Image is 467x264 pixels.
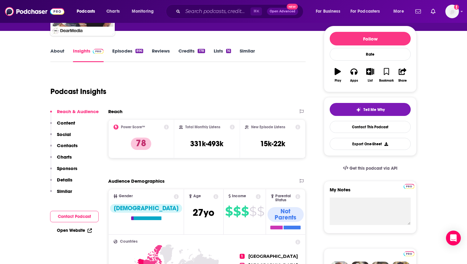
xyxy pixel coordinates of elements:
[132,7,154,16] span: Monitoring
[316,7,340,16] span: For Business
[50,120,75,131] button: Content
[287,4,298,10] span: New
[102,6,123,16] a: Charts
[330,121,411,133] a: Contact This Podcast
[413,6,423,17] a: Show notifications dropdown
[57,143,78,148] p: Contacts
[356,107,361,112] img: tell me why sparkle
[112,48,143,62] a: Episodes896
[178,48,205,62] a: Credits178
[233,207,241,216] span: $
[368,79,373,83] div: List
[248,253,298,259] span: [GEOGRAPHIC_DATA]
[249,207,256,216] span: $
[120,240,138,244] span: Countries
[404,251,414,256] img: Podchaser Pro
[445,5,459,18] button: Show profile menu
[50,165,77,177] button: Sponsors
[193,194,201,198] span: Age
[193,207,214,219] span: 27 yo
[393,7,404,16] span: More
[108,178,165,184] h2: Audience Demographics
[152,48,170,62] a: Reviews
[57,228,92,233] a: Open Website
[73,48,104,62] a: InsightsPodchaser Pro
[172,4,309,19] div: Search podcasts, credits, & more...
[330,187,411,198] label: My Notes
[330,103,411,116] button: tell me why sparkleTell Me Why
[108,109,122,114] h2: Reach
[446,231,461,245] div: Open Intercom Messenger
[190,139,223,148] h3: 331k-493k
[214,48,231,62] a: Lists16
[77,7,95,16] span: Podcasts
[50,211,99,222] button: Contact Podcast
[335,79,341,83] div: Play
[106,7,120,16] span: Charts
[50,87,106,96] h1: Podcast Insights
[378,64,394,86] button: Bookmark
[349,166,397,171] span: Get this podcast via API
[362,64,378,86] button: List
[232,194,246,198] span: Income
[275,194,294,202] span: Parental Status
[404,183,414,189] a: Pro website
[57,120,75,126] p: Content
[110,204,182,213] div: [DEMOGRAPHIC_DATA]
[330,64,346,86] button: Play
[72,6,103,16] button: open menu
[50,143,78,154] button: Contacts
[50,109,99,120] button: Reach & Audience
[330,138,411,150] button: Export One-Sheet
[268,207,304,222] div: Not Parents
[93,49,104,54] img: Podchaser Pro
[57,131,71,137] p: Social
[50,131,71,143] button: Social
[330,48,411,61] div: Rate
[251,125,285,129] h2: New Episode Listens
[198,49,205,53] div: 178
[445,5,459,18] span: Logged in as BBRMusicGroup
[5,6,64,17] img: Podchaser - Follow, Share and Rate Podcasts
[240,48,255,62] a: Similar
[404,250,414,256] a: Pro website
[226,49,231,53] div: 16
[50,188,72,200] button: Similar
[121,125,145,129] h2: Power Score™
[131,138,151,150] p: 78
[183,6,251,16] input: Search podcasts, credits, & more...
[270,10,295,13] span: Open Advanced
[225,207,233,216] span: $
[379,79,394,83] div: Bookmark
[57,109,99,114] p: Reach & Audience
[135,49,143,53] div: 896
[185,125,220,129] h2: Total Monthly Listens
[57,165,77,171] p: Sponsors
[257,207,264,216] span: $
[127,6,162,16] button: open menu
[57,154,72,160] p: Charts
[57,188,72,194] p: Similar
[398,79,407,83] div: Share
[240,254,245,259] span: 1
[338,161,402,176] a: Get this podcast via API
[50,154,72,165] button: Charts
[389,6,412,16] button: open menu
[445,5,459,18] img: User Profile
[57,177,72,183] p: Details
[251,7,262,15] span: ⌘ K
[241,207,249,216] span: $
[428,6,438,17] a: Show notifications dropdown
[50,177,72,188] button: Details
[454,5,459,10] svg: Add a profile image
[350,7,380,16] span: For Podcasters
[395,64,411,86] button: Share
[346,6,389,16] button: open menu
[311,6,348,16] button: open menu
[350,79,358,83] div: Apps
[267,8,298,15] button: Open AdvancedNew
[330,32,411,45] button: Follow
[119,194,133,198] span: Gender
[363,107,385,112] span: Tell Me Why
